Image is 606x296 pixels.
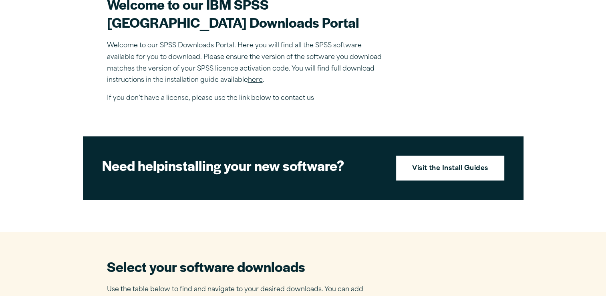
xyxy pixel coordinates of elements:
p: Welcome to our SPSS Downloads Portal. Here you will find all the SPSS software available for you ... [107,40,387,86]
p: If you don’t have a license, please use the link below to contact us [107,93,387,104]
h2: installing your new software? [102,156,383,174]
strong: Visit the Install Guides [412,164,488,174]
a: Visit the Install Guides [396,156,504,180]
h2: Select your software downloads [107,257,375,276]
a: here [248,77,263,83]
strong: Need help [102,156,165,175]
